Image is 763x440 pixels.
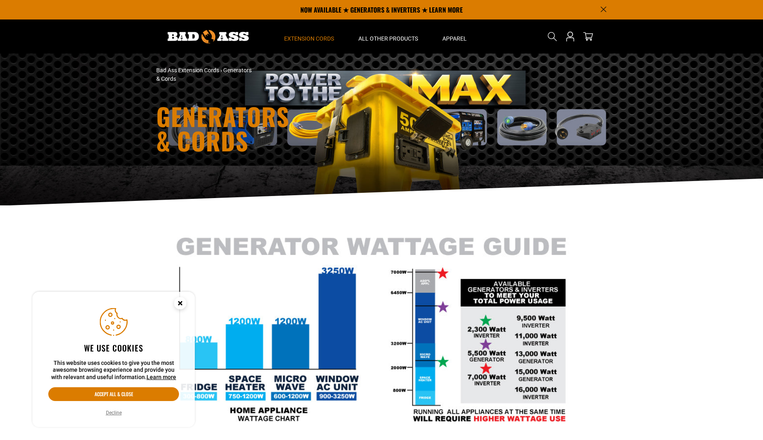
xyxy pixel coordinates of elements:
[48,387,179,401] button: Accept all & close
[442,35,467,42] span: Apparel
[358,35,418,42] span: All Other Products
[156,67,219,73] a: Bad Ass Extension Cords
[103,409,124,417] button: Decline
[220,67,222,73] span: ›
[346,19,430,54] summary: All Other Products
[156,66,453,83] nav: breadcrumbs
[284,35,334,42] span: Extension Cords
[48,343,179,353] h2: We use cookies
[430,19,479,54] summary: Apparel
[272,19,346,54] summary: Extension Cords
[168,30,249,43] img: Bad Ass Extension Cords
[147,374,176,380] a: Learn more
[546,30,559,43] summary: Search
[156,104,453,153] h1: Generators & Cords
[48,360,179,381] p: This website uses cookies to give you the most awesome browsing experience and provide you with r...
[32,292,195,427] aside: Cookie Consent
